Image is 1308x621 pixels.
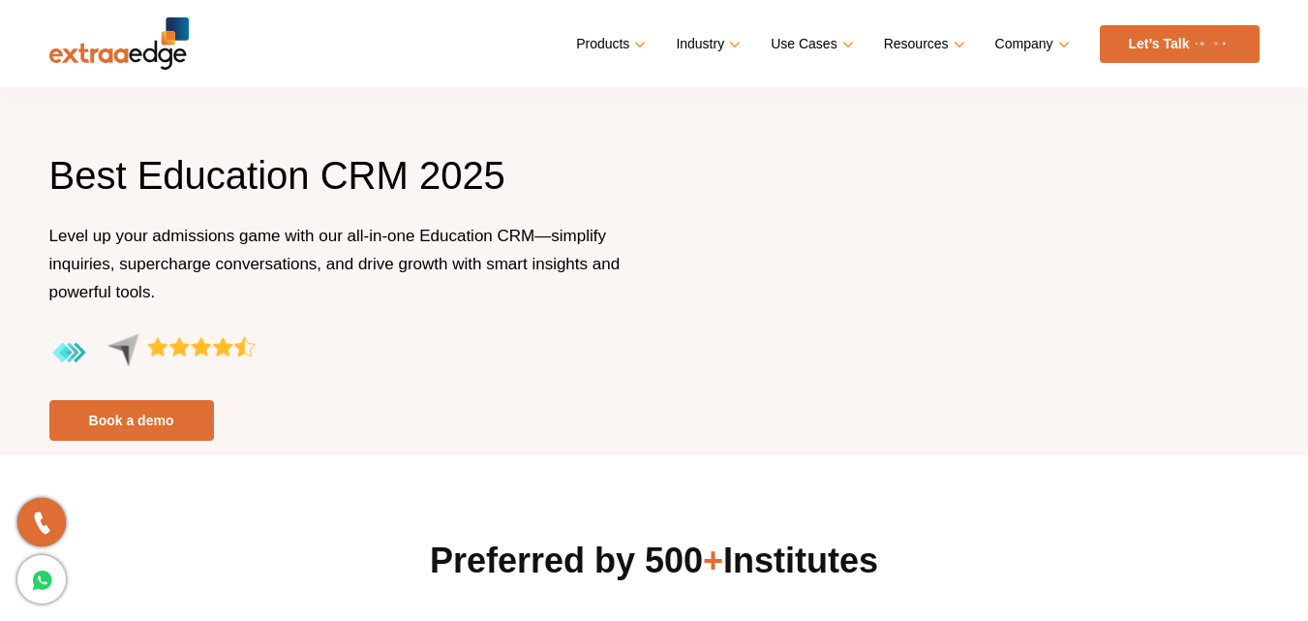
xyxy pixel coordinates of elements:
[995,30,1066,58] a: Company
[1100,25,1260,63] a: Let’s Talk
[49,400,214,441] a: Book a demo
[576,30,642,58] a: Products
[49,150,640,222] h1: Best Education CRM 2025
[703,541,723,580] span: +
[884,30,961,58] a: Resources
[676,30,737,58] a: Industry
[49,333,256,373] img: aggregate-rating-by-users
[771,30,849,58] a: Use Cases
[49,227,621,301] span: Level up your admissions game with our all-in-one Education CRM—simplify inquiries, supercharge c...
[49,538,1260,584] h2: Preferred by 500 Institutes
